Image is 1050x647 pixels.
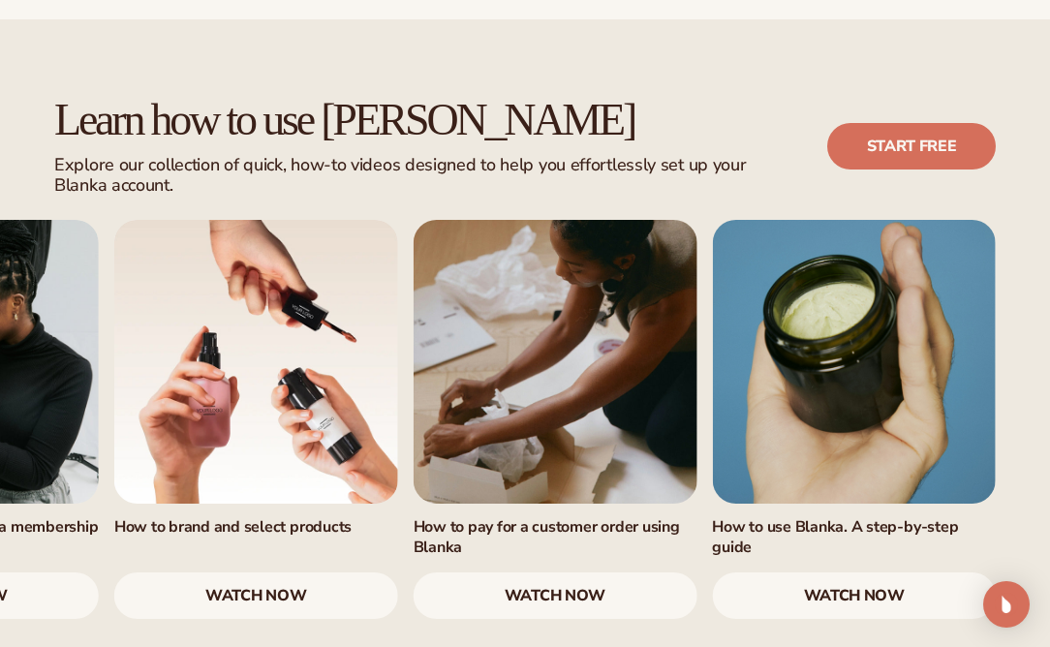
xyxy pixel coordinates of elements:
[983,581,1030,628] div: Open Intercom Messenger
[712,220,996,619] div: 7 / 7
[54,155,827,197] div: Explore our collection of quick, how-to videos designed to help you effortlessly set up your Blan...
[54,97,827,143] h2: Learn how to use [PERSON_NAME]
[414,220,697,619] div: 6 / 7
[827,123,996,169] a: Start free
[114,517,398,538] h3: How to brand and select products
[114,572,398,619] a: watch now
[712,572,996,619] a: watch now
[414,517,697,558] h3: How to pay for a customer order using Blanka
[712,517,996,558] h3: How to use Blanka. A step-by-step guide
[414,572,697,619] a: watch now
[114,220,398,619] div: 5 / 7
